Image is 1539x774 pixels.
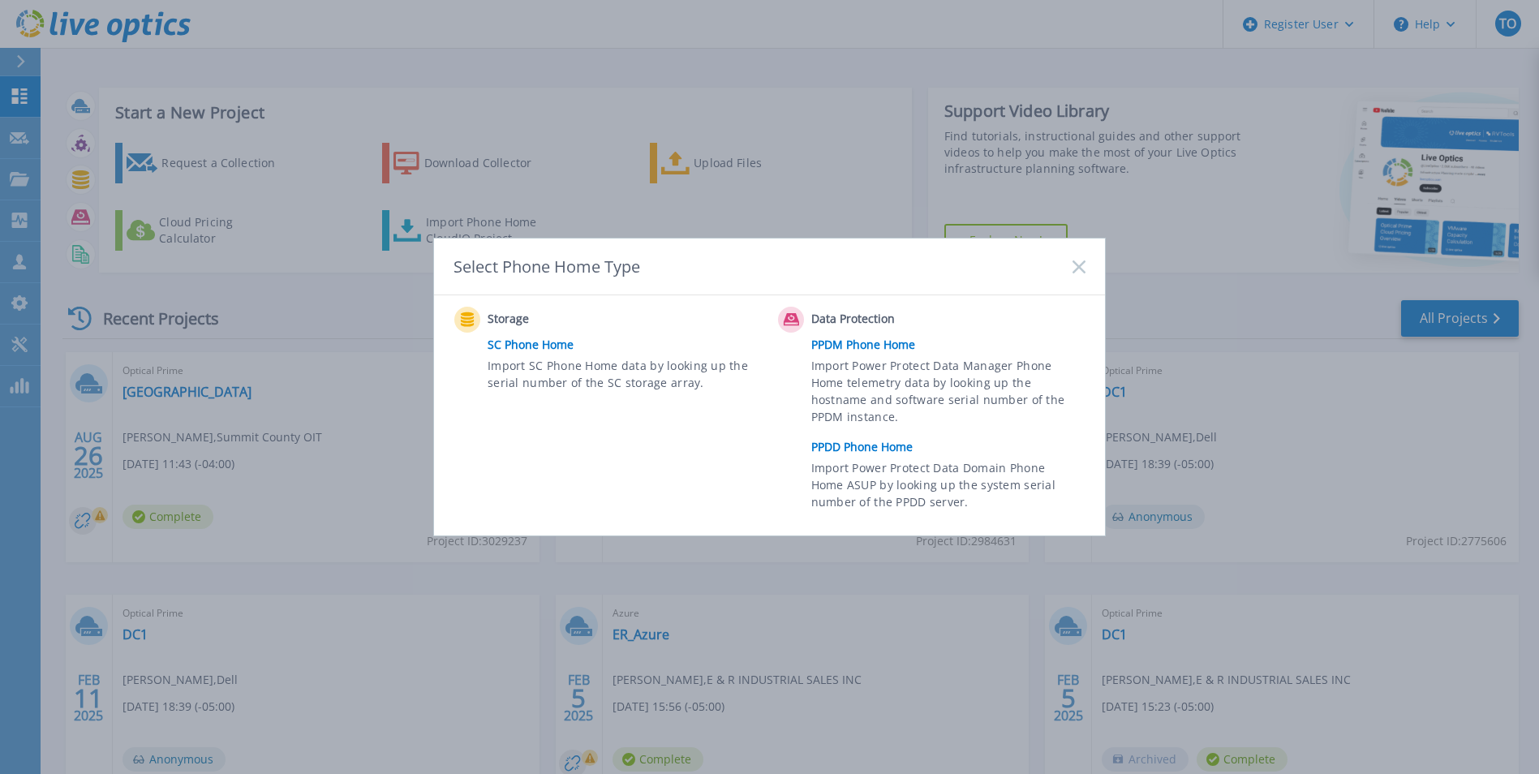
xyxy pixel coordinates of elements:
[488,310,649,329] span: Storage
[454,256,642,277] div: Select Phone Home Type
[811,357,1081,432] span: Import Power Protect Data Manager Phone Home telemetry data by looking up the hostname and softwa...
[488,357,758,394] span: Import SC Phone Home data by looking up the serial number of the SC storage array.
[488,333,770,357] a: SC Phone Home
[811,459,1081,515] span: Import Power Protect Data Domain Phone Home ASUP by looking up the system serial number of the PP...
[811,435,1094,459] a: PPDD Phone Home
[811,333,1094,357] a: PPDM Phone Home
[811,310,973,329] span: Data Protection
